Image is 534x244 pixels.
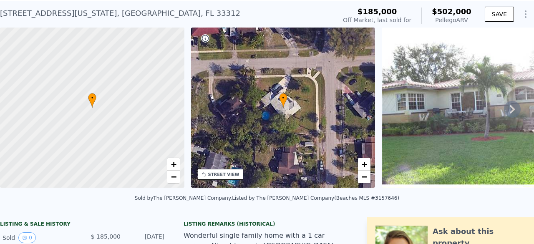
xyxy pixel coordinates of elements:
span: − [171,171,176,182]
div: STREET VIEW [208,171,239,178]
div: Listing Remarks (Historical) [184,221,350,227]
div: • [279,93,287,108]
div: • [88,93,96,108]
a: Zoom in [358,158,370,171]
button: View historical data [18,232,36,243]
span: + [362,159,367,169]
span: $502,000 [432,7,471,16]
a: Zoom out [167,171,180,183]
div: Listed by The [PERSON_NAME] Company (Beaches MLS #3157646) [232,195,399,201]
button: Show Options [517,6,534,23]
button: SAVE [485,7,514,22]
span: • [279,94,287,102]
div: Sold [3,232,77,243]
div: Pellego ARV [432,16,471,24]
span: − [362,171,367,182]
span: $ 185,000 [91,233,121,240]
span: • [88,94,96,102]
div: Sold by The [PERSON_NAME] Company . [135,195,232,201]
a: Zoom in [167,158,180,171]
div: [DATE] [127,232,164,243]
div: Off Market, last sold for [343,16,411,24]
a: Zoom out [358,171,370,183]
span: + [171,159,176,169]
span: $185,000 [358,7,397,16]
